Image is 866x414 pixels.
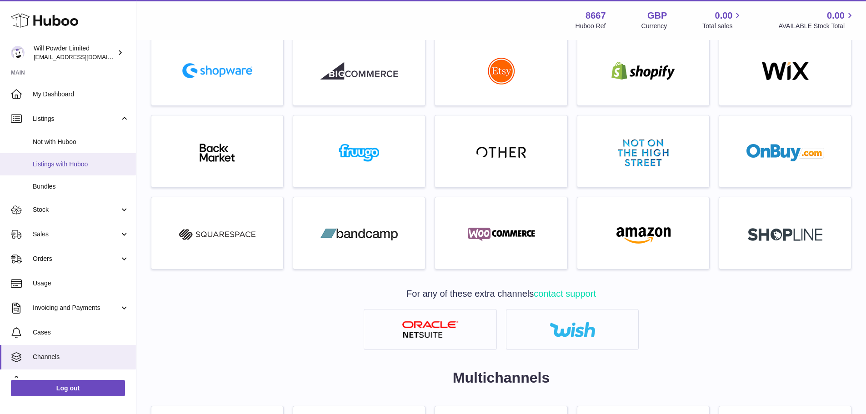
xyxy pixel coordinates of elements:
div: Currency [641,22,667,30]
span: Invoicing and Payments [33,304,120,312]
span: For any of these extra channels [406,289,596,299]
a: roseta-shopware [156,38,279,101]
img: woocommerce [463,225,540,244]
img: bandcamp [320,225,398,244]
span: Cases [33,328,129,337]
span: Listings with Huboo [33,160,129,169]
img: wish [550,322,595,337]
a: amazon [582,202,705,264]
img: shopify [605,62,682,80]
img: roseta-bigcommerce [320,62,398,80]
span: Channels [33,353,129,361]
img: roseta-etsy [488,57,515,85]
a: backmarket [156,120,279,183]
a: Log out [11,380,125,396]
span: Settings [33,377,129,386]
div: Will Powder Limited [34,44,115,61]
img: roseta-shopware [179,60,256,82]
a: other [440,120,562,183]
a: 0.00 Total sales [702,10,743,30]
img: other [476,146,526,160]
span: Not with Huboo [33,138,129,146]
a: notonthehighstreet [582,120,705,183]
a: shopify [582,38,705,101]
img: squarespace [179,225,256,244]
img: backmarket [179,144,256,162]
strong: 8667 [586,10,606,22]
span: Listings [33,115,120,123]
img: amazon [605,225,682,244]
div: Huboo Ref [576,22,606,30]
span: 0.00 [715,10,733,22]
span: Sales [33,230,120,239]
a: contact support [534,289,596,299]
a: onbuy [724,120,846,183]
span: Stock [33,205,120,214]
strong: GBP [647,10,667,22]
a: wix [724,38,846,101]
span: 0.00 [827,10,845,22]
a: bandcamp [298,202,420,264]
a: fruugo [298,120,420,183]
img: internalAdmin-8667@internal.huboo.com [11,46,25,60]
img: notonthehighstreet [618,139,669,166]
a: roseta-shopline [724,202,846,264]
img: netsuite [402,321,459,339]
span: My Dashboard [33,90,129,99]
span: AVAILABLE Stock Total [778,22,855,30]
span: Orders [33,254,120,263]
h2: Multichannels [151,368,851,388]
img: onbuy [746,144,824,162]
a: roseta-etsy [440,38,562,101]
span: Total sales [702,22,743,30]
img: roseta-shopline [748,228,822,241]
a: woocommerce [440,202,562,264]
a: roseta-bigcommerce [298,38,420,101]
span: Bundles [33,182,129,191]
a: 0.00 AVAILABLE Stock Total [778,10,855,30]
span: Usage [33,279,129,288]
a: squarespace [156,202,279,264]
img: fruugo [320,144,398,162]
span: [EMAIL_ADDRESS][DOMAIN_NAME] [34,53,134,60]
img: wix [746,62,824,80]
